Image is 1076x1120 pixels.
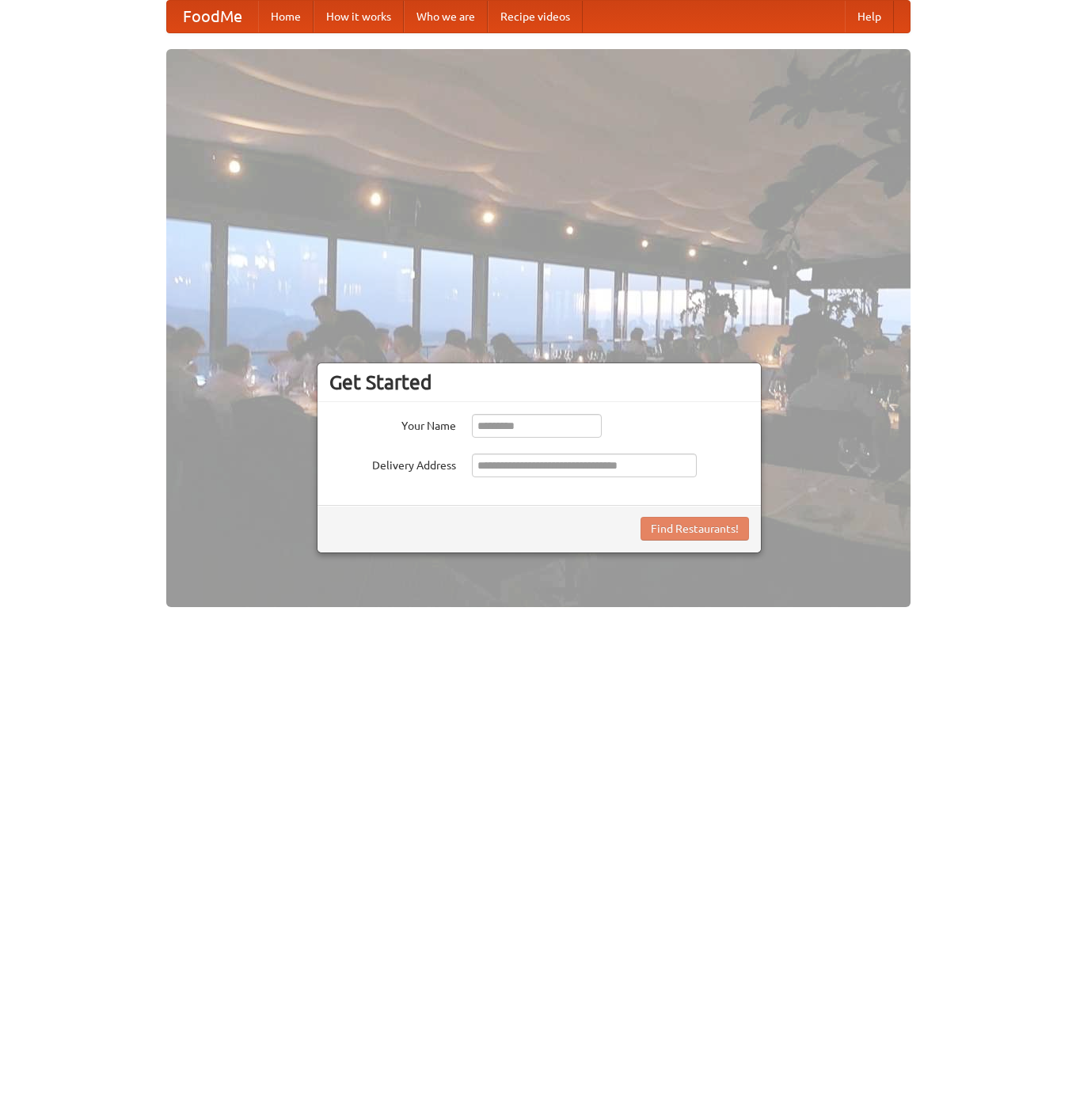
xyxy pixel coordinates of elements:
[329,414,456,434] label: Your Name
[404,1,488,32] a: Who we are
[845,1,894,32] a: Help
[329,370,749,394] h3: Get Started
[167,1,258,32] a: FoodMe
[488,1,583,32] a: Recipe videos
[641,517,749,541] button: Find Restaurants!
[314,1,404,32] a: How it works
[329,454,456,473] label: Delivery Address
[258,1,314,32] a: Home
